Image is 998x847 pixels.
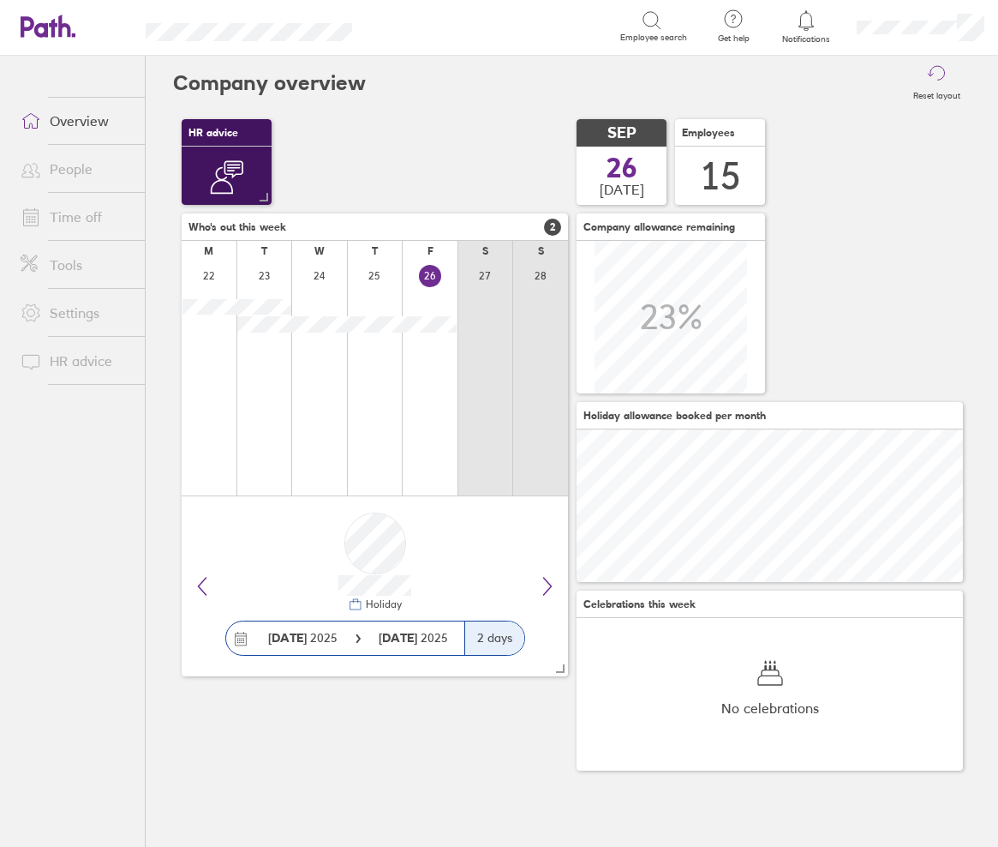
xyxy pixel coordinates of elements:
a: Time off [7,200,145,234]
span: Celebrations this week [583,598,696,610]
span: Company allowance remaining [583,221,735,233]
span: SEP [607,124,636,142]
span: 2 [544,219,561,236]
a: Overview [7,104,145,138]
a: Notifications [779,9,834,45]
h2: Company overview [173,56,366,111]
a: People [7,152,145,186]
div: T [261,245,267,257]
a: Settings [7,296,145,330]
span: Holiday allowance booked per month [583,410,766,422]
label: Reset layout [903,86,971,101]
span: 2025 [268,631,338,645]
strong: [DATE] [379,630,421,646]
button: Reset layout [903,56,971,111]
strong: [DATE] [268,630,307,646]
div: M [204,245,213,257]
span: No celebrations [721,700,819,716]
div: 15 [700,154,741,198]
div: Search [398,18,442,33]
div: Get expert help and advice on employment law, employee contracts and HR with NatWest Mentor. [195,195,258,429]
span: Who's out this week [188,221,286,233]
a: Tools [7,248,145,282]
span: Employees [682,127,735,139]
span: 2025 [379,631,448,645]
span: Get help [706,33,762,44]
div: T [372,245,378,257]
div: S [482,245,488,257]
span: Notifications [779,34,834,45]
div: Holiday [362,598,402,610]
span: [DATE] [600,182,644,197]
div: 2 days [464,622,524,655]
div: S [538,245,544,257]
a: HR advice [7,344,145,378]
span: Employee search [620,33,687,43]
div: W [314,245,325,257]
span: 26 [607,154,637,182]
span: HR advice [188,127,238,139]
div: F [427,245,433,257]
